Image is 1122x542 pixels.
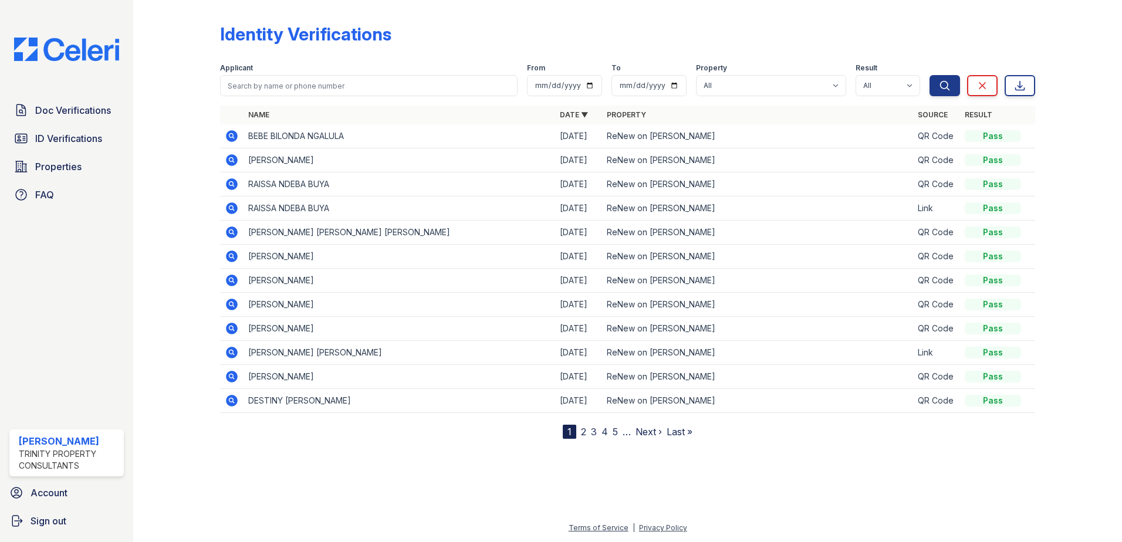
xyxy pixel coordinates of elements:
a: Account [5,481,129,504]
div: Pass [965,395,1021,406]
div: [PERSON_NAME] [19,434,119,448]
a: Last » [667,426,692,438]
td: QR Code [913,221,960,245]
a: Date ▼ [560,110,588,119]
div: Pass [965,371,1021,382]
td: [PERSON_NAME] [244,148,555,172]
span: Account [31,486,67,500]
td: ReNew on [PERSON_NAME] [602,389,914,413]
a: 3 [591,426,597,438]
td: ReNew on [PERSON_NAME] [602,172,914,197]
td: QR Code [913,293,960,317]
td: [PERSON_NAME] [PERSON_NAME] [244,341,555,365]
iframe: chat widget [1073,495,1110,530]
td: [PERSON_NAME] [PERSON_NAME] [PERSON_NAME] [244,221,555,245]
div: | [633,523,635,532]
td: QR Code [913,245,960,269]
td: [DATE] [555,172,602,197]
td: [DATE] [555,389,602,413]
td: RAISSA NDEBA BUYA [244,197,555,221]
td: [DATE] [555,269,602,293]
td: [PERSON_NAME] [244,317,555,341]
a: Privacy Policy [639,523,687,532]
td: ReNew on [PERSON_NAME] [602,221,914,245]
div: 1 [563,425,576,439]
td: QR Code [913,317,960,341]
td: [PERSON_NAME] [244,269,555,293]
td: ReNew on [PERSON_NAME] [602,293,914,317]
a: 2 [581,426,586,438]
td: ReNew on [PERSON_NAME] [602,245,914,269]
td: ReNew on [PERSON_NAME] [602,148,914,172]
a: Properties [9,155,124,178]
td: [DATE] [555,293,602,317]
span: Sign out [31,514,66,528]
span: … [623,425,631,439]
div: Pass [965,323,1021,334]
td: [DATE] [555,124,602,148]
label: From [527,63,545,73]
td: [DATE] [555,365,602,389]
div: Pass [965,250,1021,262]
td: Link [913,341,960,365]
span: Properties [35,160,82,174]
div: Pass [965,154,1021,166]
div: Trinity Property Consultants [19,448,119,472]
label: Applicant [220,63,253,73]
td: DESTINY [PERSON_NAME] [244,389,555,413]
td: BEBE BILONDA NGALULA [244,124,555,148]
td: QR Code [913,172,960,197]
span: ID Verifications [35,131,102,145]
a: Result [965,110,992,119]
div: Pass [965,226,1021,238]
a: Source [918,110,948,119]
a: Sign out [5,509,129,533]
td: QR Code [913,365,960,389]
a: Next › [636,426,662,438]
td: [DATE] [555,317,602,341]
td: QR Code [913,124,960,148]
td: [DATE] [555,341,602,365]
label: Result [856,63,877,73]
td: [PERSON_NAME] [244,245,555,269]
td: ReNew on [PERSON_NAME] [602,365,914,389]
label: Property [696,63,727,73]
td: [DATE] [555,148,602,172]
td: Link [913,197,960,221]
a: 5 [613,426,618,438]
div: Pass [965,130,1021,142]
div: Pass [965,202,1021,214]
td: [DATE] [555,197,602,221]
td: ReNew on [PERSON_NAME] [602,197,914,221]
a: 4 [601,426,608,438]
td: ReNew on [PERSON_NAME] [602,124,914,148]
td: ReNew on [PERSON_NAME] [602,269,914,293]
span: Doc Verifications [35,103,111,117]
div: Pass [965,178,1021,190]
td: QR Code [913,148,960,172]
td: QR Code [913,269,960,293]
input: Search by name or phone number [220,75,518,96]
div: Identity Verifications [220,23,391,45]
img: CE_Logo_Blue-a8612792a0a2168367f1c8372b55b34899dd931a85d93a1a3d3e32e68fde9ad4.png [5,38,129,61]
td: RAISSA NDEBA BUYA [244,172,555,197]
td: ReNew on [PERSON_NAME] [602,341,914,365]
a: Property [607,110,646,119]
span: FAQ [35,188,54,202]
a: Name [248,110,269,119]
a: Doc Verifications [9,99,124,122]
td: [DATE] [555,245,602,269]
a: Terms of Service [569,523,628,532]
div: Pass [965,299,1021,310]
td: [PERSON_NAME] [244,365,555,389]
a: ID Verifications [9,127,124,150]
td: [DATE] [555,221,602,245]
div: Pass [965,275,1021,286]
td: [PERSON_NAME] [244,293,555,317]
td: QR Code [913,389,960,413]
td: ReNew on [PERSON_NAME] [602,317,914,341]
div: Pass [965,347,1021,358]
label: To [611,63,621,73]
a: FAQ [9,183,124,206]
